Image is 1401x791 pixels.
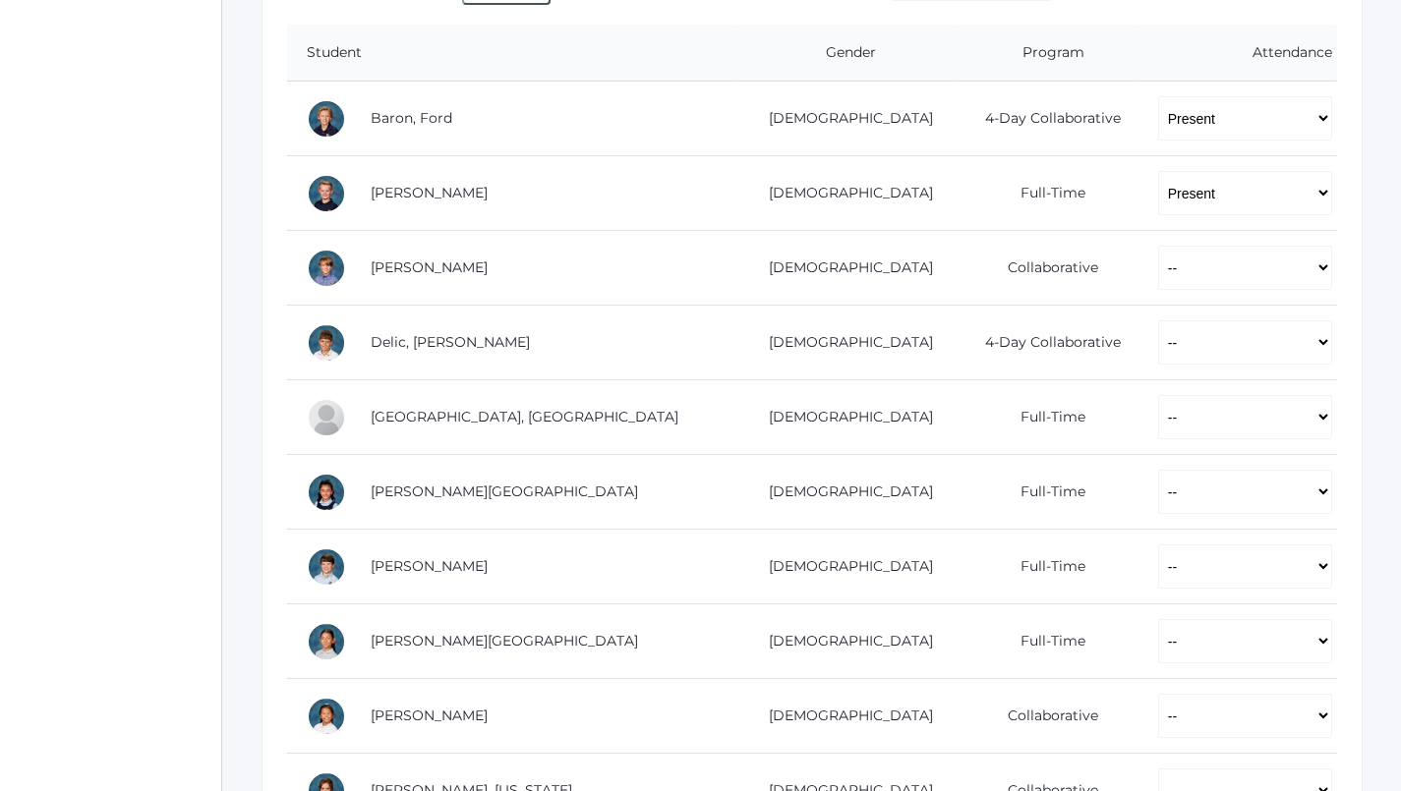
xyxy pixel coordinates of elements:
td: [DEMOGRAPHIC_DATA] [735,604,954,679]
a: [PERSON_NAME] [371,557,488,575]
td: Collaborative [953,679,1138,754]
a: [PERSON_NAME] [371,258,488,276]
td: Full-Time [953,530,1138,604]
td: [DEMOGRAPHIC_DATA] [735,306,954,380]
td: [DEMOGRAPHIC_DATA] [735,530,954,604]
th: Attendance [1138,25,1337,82]
td: [DEMOGRAPHIC_DATA] [735,82,954,156]
td: [DEMOGRAPHIC_DATA] [735,231,954,306]
td: 4-Day Collaborative [953,306,1138,380]
div: Easton Ferris [307,398,346,437]
div: Jack Crosby [307,249,346,288]
a: Baron, Ford [371,109,452,127]
a: [PERSON_NAME] [371,184,488,201]
th: Program [953,25,1138,82]
td: [DEMOGRAPHIC_DATA] [735,156,954,231]
div: Ford Baron [307,99,346,139]
div: Brody Bigley [307,174,346,213]
td: Full-Time [953,380,1138,455]
div: William Hibbard [307,547,346,587]
a: [PERSON_NAME] [371,706,488,724]
td: Full-Time [953,604,1138,679]
td: 4-Day Collaborative [953,82,1138,156]
a: Delic, [PERSON_NAME] [371,333,530,351]
td: Full-Time [953,455,1138,530]
td: [DEMOGRAPHIC_DATA] [735,380,954,455]
th: Student [287,25,735,82]
div: Sofia La Rosa [307,622,346,661]
div: Luka Delic [307,323,346,363]
div: Lila Lau [307,697,346,736]
td: Collaborative [953,231,1138,306]
th: Gender [735,25,954,82]
td: [DEMOGRAPHIC_DATA] [735,679,954,754]
a: [PERSON_NAME][GEOGRAPHIC_DATA] [371,482,638,500]
a: [PERSON_NAME][GEOGRAPHIC_DATA] [371,632,638,650]
td: Full-Time [953,156,1138,231]
a: [GEOGRAPHIC_DATA], [GEOGRAPHIC_DATA] [371,408,678,425]
div: Victoria Harutyunyan [307,473,346,512]
td: [DEMOGRAPHIC_DATA] [735,455,954,530]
